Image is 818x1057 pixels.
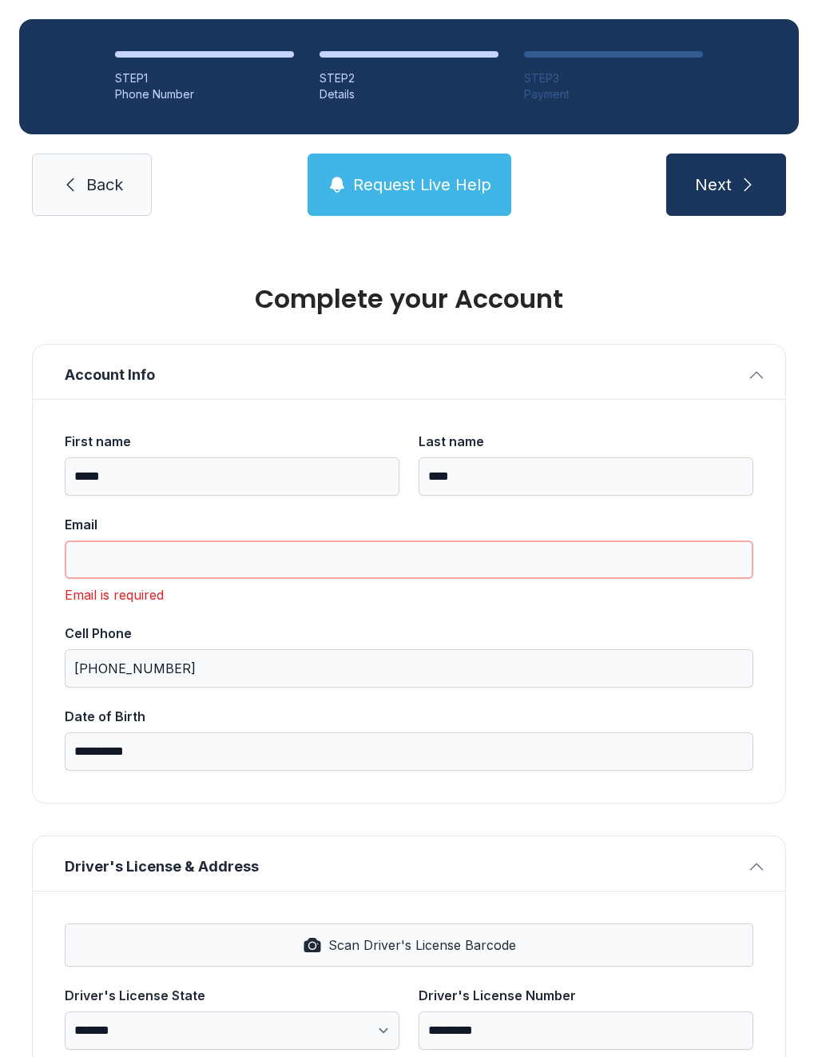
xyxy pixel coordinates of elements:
div: Driver's License State [65,986,399,1005]
input: Cell Phone [65,649,753,688]
span: Next [695,174,732,196]
div: Date of Birth [65,707,753,726]
input: Date of Birth [65,732,753,771]
span: Account Info [65,364,741,386]
span: Request Live Help [353,174,491,196]
input: Driver's License Number [419,1011,753,1050]
div: First name [65,432,399,451]
div: STEP 1 [115,70,294,86]
h1: Complete your Account [32,286,786,312]
button: Account Info [33,345,785,399]
input: Last name [419,457,753,496]
span: Scan Driver's License Barcode [328,935,516,955]
span: Driver's License & Address [65,856,741,878]
div: Email [65,515,753,534]
select: Driver's License State [65,1011,399,1050]
div: Email is required [65,585,753,604]
div: STEP 3 [524,70,703,86]
div: Payment [524,86,703,102]
div: STEP 2 [320,70,498,86]
div: Last name [419,432,753,451]
button: Driver's License & Address [33,836,785,891]
div: Driver's License Number [419,986,753,1005]
span: Back [86,174,123,196]
input: First name [65,457,399,496]
div: Cell Phone [65,624,753,643]
div: Phone Number [115,86,294,102]
input: Email [65,540,753,579]
div: Details [320,86,498,102]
